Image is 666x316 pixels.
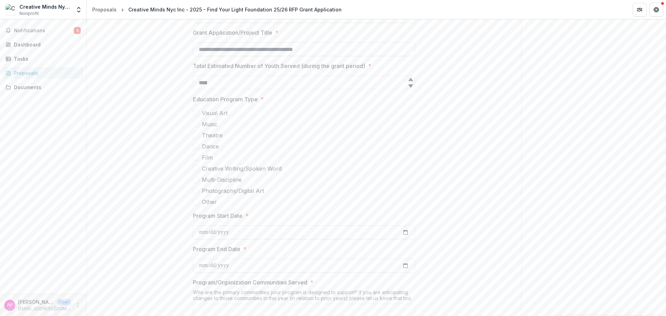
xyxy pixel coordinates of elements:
div: Dashboard [14,41,78,48]
div: Documents [14,84,78,91]
span: Photography/Digital Art [202,187,264,195]
p: [PERSON_NAME] [18,298,54,306]
div: Proposals [14,69,78,77]
span: 5 [74,27,81,34]
span: Film [202,153,213,162]
a: Proposals [89,5,119,15]
span: Music [202,120,217,128]
a: Tasks [3,53,84,65]
button: More [74,301,82,309]
p: Program Start Date [193,212,242,220]
button: Notifications5 [3,25,84,36]
span: Other [202,198,217,206]
span: Multi-Discipline [202,176,242,184]
p: Education Program Type [193,95,258,103]
div: Proposals [92,6,117,13]
span: Notifications [14,28,74,34]
p: Program End Date [193,245,240,253]
a: Documents [3,82,84,93]
nav: breadcrumb [89,5,344,15]
p: Program/Organization Communities Served [193,278,307,287]
span: Nonprofit [19,10,39,17]
p: Grant Application/Project Title [193,28,272,37]
div: Who are the primary communities your program is designed to support? If you are anticipating chan... [193,289,415,304]
span: Visual Art [202,109,228,117]
a: Proposals [3,67,84,79]
p: User [57,299,71,305]
div: Creative Minds Nyc Inc [19,3,71,10]
div: Amy Fiore [7,303,12,307]
button: Partners [633,3,647,17]
button: Get Help [649,3,663,17]
span: Dance [202,142,219,151]
button: Open entity switcher [74,3,84,17]
a: Dashboard [3,39,84,50]
div: Tasks [14,55,78,62]
span: Theatre [202,131,223,139]
span: Creative Writing/Spoken Word [202,164,282,173]
div: Creative Minds Nyc Inc - 2025 - Find Your Light Foundation 25/26 RFP Grant Application [128,6,342,13]
p: [EMAIL_ADDRESS][DOMAIN_NAME] [18,306,71,312]
p: Total Estimated Number of Youth Served (during the grant period) [193,62,365,70]
img: Creative Minds Nyc Inc [6,4,17,15]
